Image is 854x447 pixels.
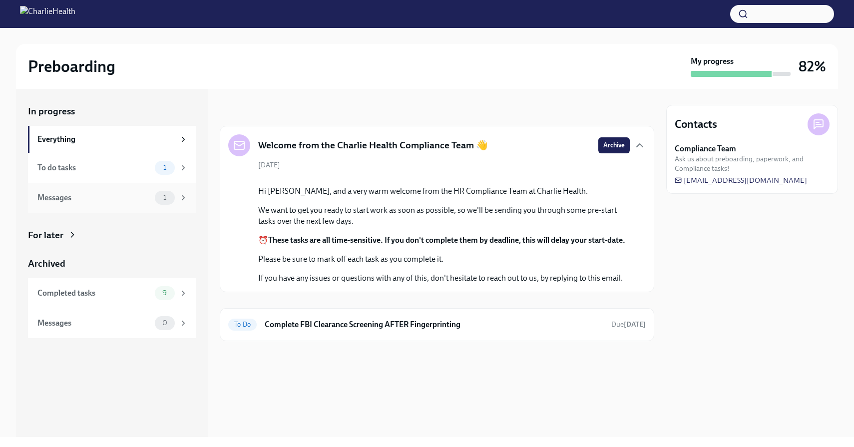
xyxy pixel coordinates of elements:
button: Archive [598,137,630,153]
div: Messages [37,192,151,203]
a: Messages1 [28,183,196,213]
h2: Preboarding [28,56,115,76]
p: Please be sure to mark off each task as you complete it. [258,254,630,265]
h3: 82% [799,57,826,75]
a: For later [28,229,196,242]
div: To do tasks [37,162,151,173]
div: In progress [220,105,267,118]
a: Messages0 [28,308,196,338]
span: 1 [157,164,172,171]
a: To DoComplete FBI Clearance Screening AFTER FingerprintingDue[DATE] [228,317,646,333]
h4: Contacts [675,117,717,132]
p: ⏰ [258,235,630,246]
a: Completed tasks9 [28,278,196,308]
strong: These tasks are all time-sensitive. If you don't complete them by deadline, this will delay your ... [268,235,625,245]
a: [EMAIL_ADDRESS][DOMAIN_NAME] [675,175,807,185]
strong: [DATE] [624,320,646,329]
div: For later [28,229,63,242]
a: Archived [28,257,196,270]
h6: Complete FBI Clearance Screening AFTER Fingerprinting [265,319,603,330]
h5: Welcome from the Charlie Health Compliance Team 👋 [258,139,488,152]
a: Everything [28,126,196,153]
div: Messages [37,318,151,329]
span: Ask us about preboarding, paperwork, and Compliance tasks! [675,154,830,173]
div: Completed tasks [37,288,151,299]
span: Archive [603,140,625,150]
a: To do tasks1 [28,153,196,183]
a: In progress [28,105,196,118]
p: We want to get you ready to start work as soon as possible, so we'll be sending you through some ... [258,205,630,227]
strong: My progress [691,56,734,67]
span: September 1st, 2025 06:00 [611,320,646,329]
span: Due [611,320,646,329]
span: 0 [156,319,173,327]
p: Hi [PERSON_NAME], and a very warm welcome from the HR Compliance Team at Charlie Health. [258,186,630,197]
p: If you have any issues or questions with any of this, don't hesitate to reach out to us, by reply... [258,273,630,284]
span: To Do [228,321,257,328]
span: [DATE] [258,160,280,170]
span: 9 [156,289,173,297]
span: 1 [157,194,172,201]
div: Everything [37,134,175,145]
img: CharlieHealth [20,6,75,22]
strong: Compliance Team [675,143,736,154]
